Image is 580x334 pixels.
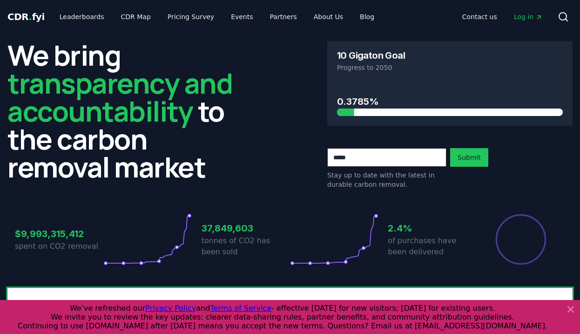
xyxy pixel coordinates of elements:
h2: We bring to the carbon removal market [7,41,253,181]
p: Progress to 2050 [337,63,563,72]
h3: $9,993,315,412 [15,227,103,241]
nav: Main [52,8,382,25]
span: transparency and accountability [7,64,232,130]
a: CDR.fyi [7,10,45,23]
nav: Main [455,8,550,25]
a: Log in [506,8,550,25]
span: . [29,11,32,22]
h3: 37,849,603 [202,221,290,235]
div: Percentage of sales delivered [495,213,547,266]
a: CDR Map [114,8,158,25]
span: Log in [514,12,543,21]
a: Contact us [455,8,505,25]
h3: 10 Gigaton Goal [337,51,405,60]
p: tonnes of CO2 has been sold [202,235,290,258]
a: Blog [352,8,382,25]
p: Stay up to date with the latest in durable carbon removal. [327,170,446,189]
a: Partners [263,8,304,25]
button: Submit [450,148,488,167]
a: About Us [306,8,351,25]
a: Pricing Survey [160,8,222,25]
p: spent on CO2 removal [15,241,103,252]
h3: 2.4% [388,221,476,235]
p: of purchases have been delivered [388,235,476,258]
a: Leaderboards [52,8,112,25]
h3: 0.3785% [337,95,563,109]
a: Events [223,8,260,25]
span: CDR fyi [7,11,45,22]
h3: Unlock full market insights with our Partner Portal [19,300,425,314]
